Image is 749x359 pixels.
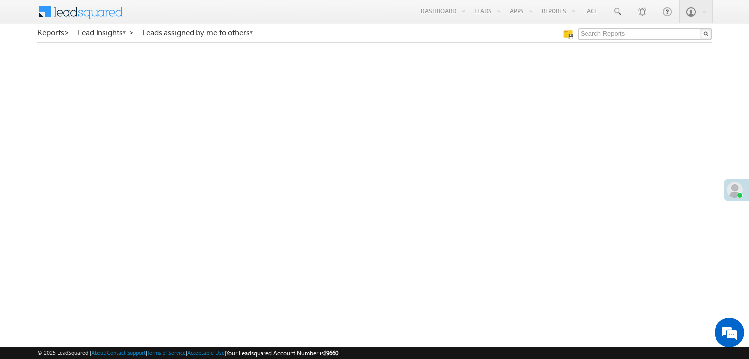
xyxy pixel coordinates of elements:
[324,349,338,357] span: 39660
[37,28,70,37] a: Reports>
[578,28,712,40] input: Search Reports
[91,349,105,356] a: About
[142,28,254,37] a: Leads assigned by me to others
[64,27,70,38] span: >
[78,28,134,37] a: Lead Insights >
[187,349,225,356] a: Acceptable Use
[226,349,338,357] span: Your Leadsquared Account Number is
[107,349,146,356] a: Contact Support
[129,27,134,38] span: >
[147,349,186,356] a: Terms of Service
[37,348,338,358] span: © 2025 LeadSquared | | | | |
[563,30,573,39] img: Manage all your saved reports!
